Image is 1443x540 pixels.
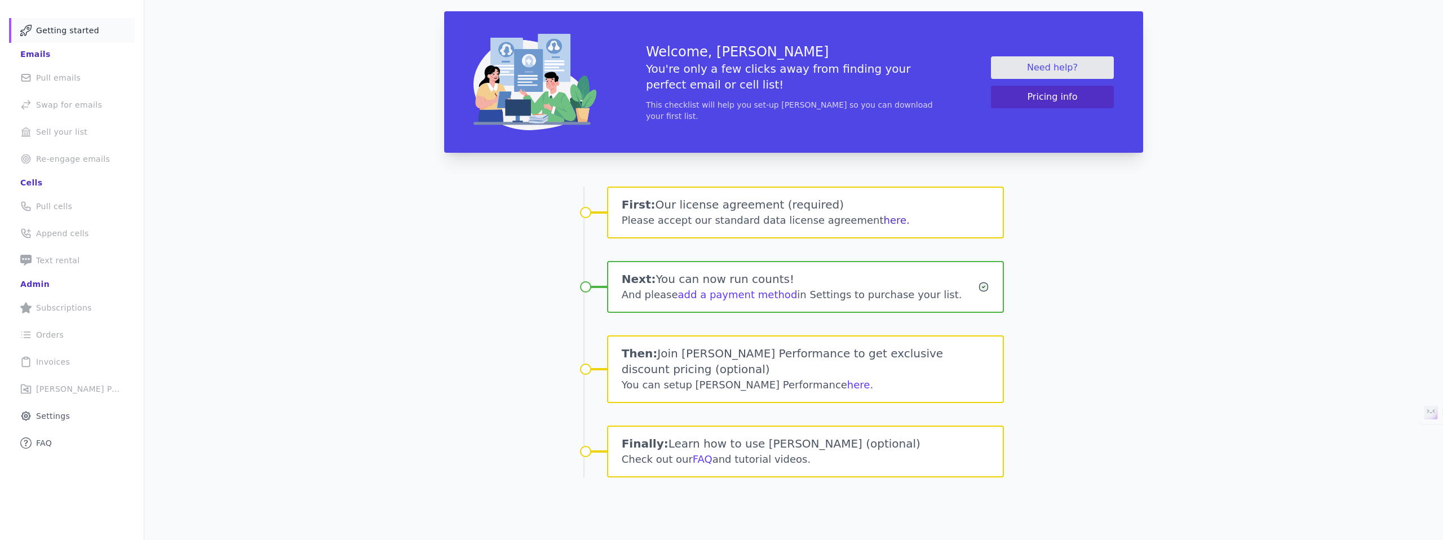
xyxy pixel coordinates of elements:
button: Pricing info [991,86,1114,108]
h1: Join [PERSON_NAME] Performance to get exclusive discount pricing (optional) [622,346,990,377]
a: Need help? [991,56,1114,79]
span: Finally: [622,437,669,450]
button: here. [884,213,910,228]
h3: Welcome, [PERSON_NAME] [646,43,941,61]
span: First: [622,198,656,211]
h1: Our license agreement (required) [622,197,990,213]
span: Next: [622,272,656,286]
a: FAQ [693,453,712,465]
a: Getting started [9,18,135,43]
span: Getting started [36,25,99,36]
a: FAQ [9,431,135,455]
span: Then: [622,347,658,360]
div: Admin [20,278,50,290]
a: here [847,379,870,391]
div: Emails [20,48,51,60]
div: You can setup [PERSON_NAME] Performance . [622,377,990,393]
span: Settings [36,410,70,422]
span: FAQ [36,437,52,449]
a: add a payment method [678,289,798,300]
h5: You're only a few clicks away from finding your perfect email or cell list! [646,61,941,92]
p: This checklist will help you set-up [PERSON_NAME] so you can download your first list. [646,99,941,122]
h1: You can now run counts! [622,271,979,287]
div: Cells [20,177,42,188]
a: Settings [9,404,135,428]
img: img [473,34,596,130]
h1: Learn how to use [PERSON_NAME] (optional) [622,436,990,452]
div: And please in Settings to purchase your list. [622,287,979,303]
div: Check out our and tutorial videos. [622,452,990,467]
div: Please accept our standard data license agreement [622,213,990,228]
